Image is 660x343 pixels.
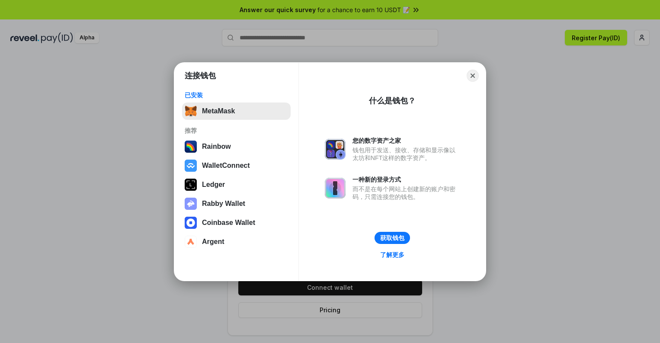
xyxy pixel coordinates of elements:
img: svg+xml,%3Csvg%20width%3D%2228%22%20height%3D%2228%22%20viewBox%3D%220%200%2028%2028%22%20fill%3D... [185,236,197,248]
div: 而不是在每个网站上创建新的账户和密码，只需连接您的钱包。 [352,185,460,201]
div: Rainbow [202,143,231,151]
div: 推荐 [185,127,288,135]
div: 您的数字资产之家 [352,137,460,144]
div: 获取钱包 [380,234,404,242]
div: 已安装 [185,91,288,99]
img: svg+xml,%3Csvg%20width%3D%2228%22%20height%3D%2228%22%20viewBox%3D%220%200%2028%2028%22%20fill%3D... [185,217,197,229]
img: svg+xml,%3Csvg%20width%3D%2228%22%20height%3D%2228%22%20viewBox%3D%220%200%2028%2028%22%20fill%3D... [185,160,197,172]
button: Rainbow [182,138,291,155]
div: Rabby Wallet [202,200,245,208]
div: 钱包用于发送、接收、存储和显示像以太坊和NFT这样的数字资产。 [352,146,460,162]
img: svg+xml,%3Csvg%20xmlns%3D%22http%3A%2F%2Fwww.w3.org%2F2000%2Fsvg%22%20fill%3D%22none%22%20viewBox... [185,198,197,210]
button: Rabby Wallet [182,195,291,212]
div: 什么是钱包？ [369,96,416,106]
button: WalletConnect [182,157,291,174]
div: Coinbase Wallet [202,219,255,227]
div: MetaMask [202,107,235,115]
div: Argent [202,238,224,246]
img: svg+xml,%3Csvg%20xmlns%3D%22http%3A%2F%2Fwww.w3.org%2F2000%2Fsvg%22%20width%3D%2228%22%20height%3... [185,179,197,191]
a: 了解更多 [375,249,410,260]
button: 获取钱包 [375,232,410,244]
button: Argent [182,233,291,250]
button: Ledger [182,176,291,193]
button: Close [467,70,479,82]
h1: 连接钱包 [185,71,216,81]
img: svg+xml,%3Csvg%20fill%3D%22none%22%20height%3D%2233%22%20viewBox%3D%220%200%2035%2033%22%20width%... [185,105,197,117]
button: MetaMask [182,103,291,120]
div: WalletConnect [202,162,250,170]
div: Ledger [202,181,225,189]
div: 了解更多 [380,251,404,259]
img: svg+xml,%3Csvg%20width%3D%22120%22%20height%3D%22120%22%20viewBox%3D%220%200%20120%20120%22%20fil... [185,141,197,153]
img: svg+xml,%3Csvg%20xmlns%3D%22http%3A%2F%2Fwww.w3.org%2F2000%2Fsvg%22%20fill%3D%22none%22%20viewBox... [325,178,346,199]
button: Coinbase Wallet [182,214,291,231]
img: svg+xml,%3Csvg%20xmlns%3D%22http%3A%2F%2Fwww.w3.org%2F2000%2Fsvg%22%20fill%3D%22none%22%20viewBox... [325,139,346,160]
div: 一种新的登录方式 [352,176,460,183]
